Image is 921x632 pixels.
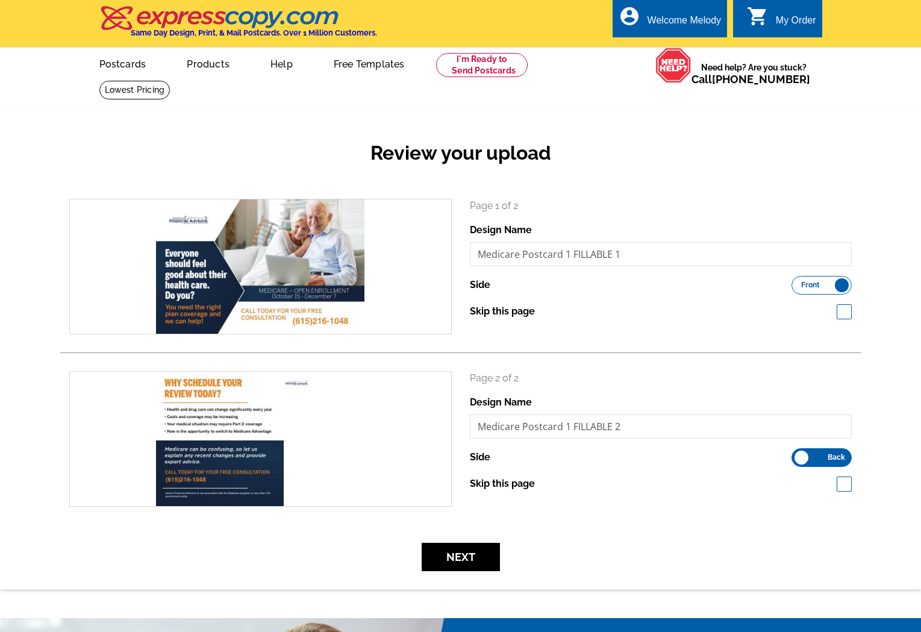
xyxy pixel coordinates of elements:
[470,371,852,386] p: Page 2 of 2
[131,28,377,37] h4: Same Day Design, Print, & Mail Postcards. Over 1 Million Customers.
[99,14,377,37] a: Same Day Design, Print, & Mail Postcards. Over 1 Million Customers.
[619,5,640,27] i: account_circle
[470,477,535,491] label: Skip this page
[470,415,852,439] input: File Name
[470,395,532,410] label: Design Name
[251,49,312,77] a: Help
[470,199,852,213] p: Page 1 of 2
[655,48,692,83] img: help
[470,304,535,319] label: Skip this page
[747,13,816,28] a: shopping_cart My Order
[648,15,721,32] div: Welcome Melody
[747,5,769,27] i: shopping_cart
[470,450,490,465] label: Side
[314,49,424,77] a: Free Templates
[712,73,810,86] a: [PHONE_NUMBER]
[692,73,810,86] span: Call
[470,242,852,266] input: File Name
[828,454,845,460] span: Back
[422,543,500,571] button: Next
[80,49,166,77] a: Postcards
[801,282,820,288] span: Front
[470,223,532,237] label: Design Name
[167,49,249,77] a: Products
[60,142,861,164] h2: Review your upload
[776,15,816,32] div: My Order
[470,278,490,292] label: Side
[692,61,816,86] span: Need help? Are you stuck?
